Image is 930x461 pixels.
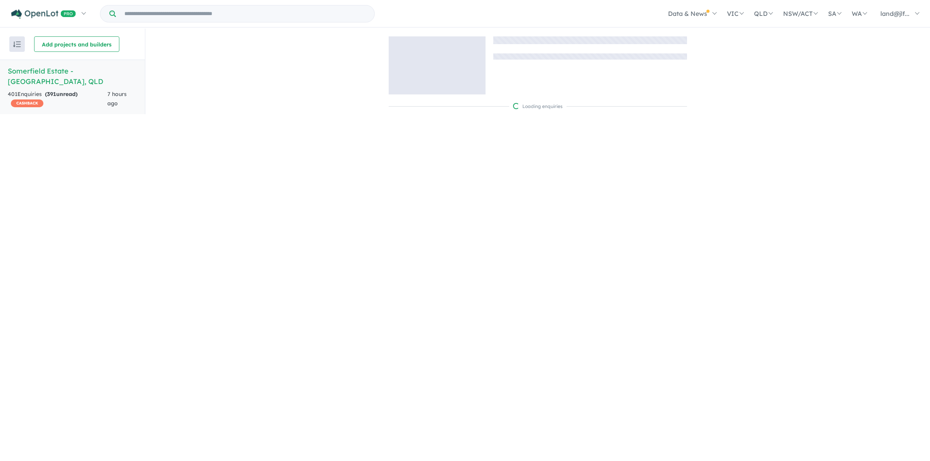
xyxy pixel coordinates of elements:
[11,9,76,19] img: Openlot PRO Logo White
[13,41,21,47] img: sort.svg
[34,36,119,52] button: Add projects and builders
[880,10,909,17] span: land@jlf...
[8,90,107,108] div: 401 Enquir ies
[107,91,127,107] span: 7 hours ago
[117,5,373,22] input: Try estate name, suburb, builder or developer
[513,103,563,110] div: Loading enquiries
[45,91,77,98] strong: ( unread)
[11,99,43,107] span: CASHBACK
[47,91,56,98] span: 391
[8,66,137,87] h5: Somerfield Estate - [GEOGRAPHIC_DATA] , QLD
